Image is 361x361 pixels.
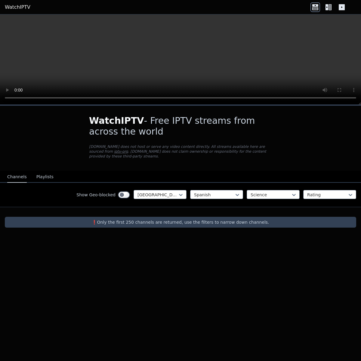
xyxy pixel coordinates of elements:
button: Channels [7,171,27,183]
label: Show Geo-blocked [76,192,116,198]
a: iptv-org [114,149,128,154]
button: Playlists [36,171,54,183]
p: [DOMAIN_NAME] does not host or serve any video content directly. All streams available here are s... [89,144,272,159]
p: ❗️Only the first 250 channels are returned, use the filters to narrow down channels. [7,219,354,225]
span: WatchIPTV [89,115,144,126]
h1: - Free IPTV streams from across the world [89,115,272,137]
a: WatchIPTV [5,4,30,11]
